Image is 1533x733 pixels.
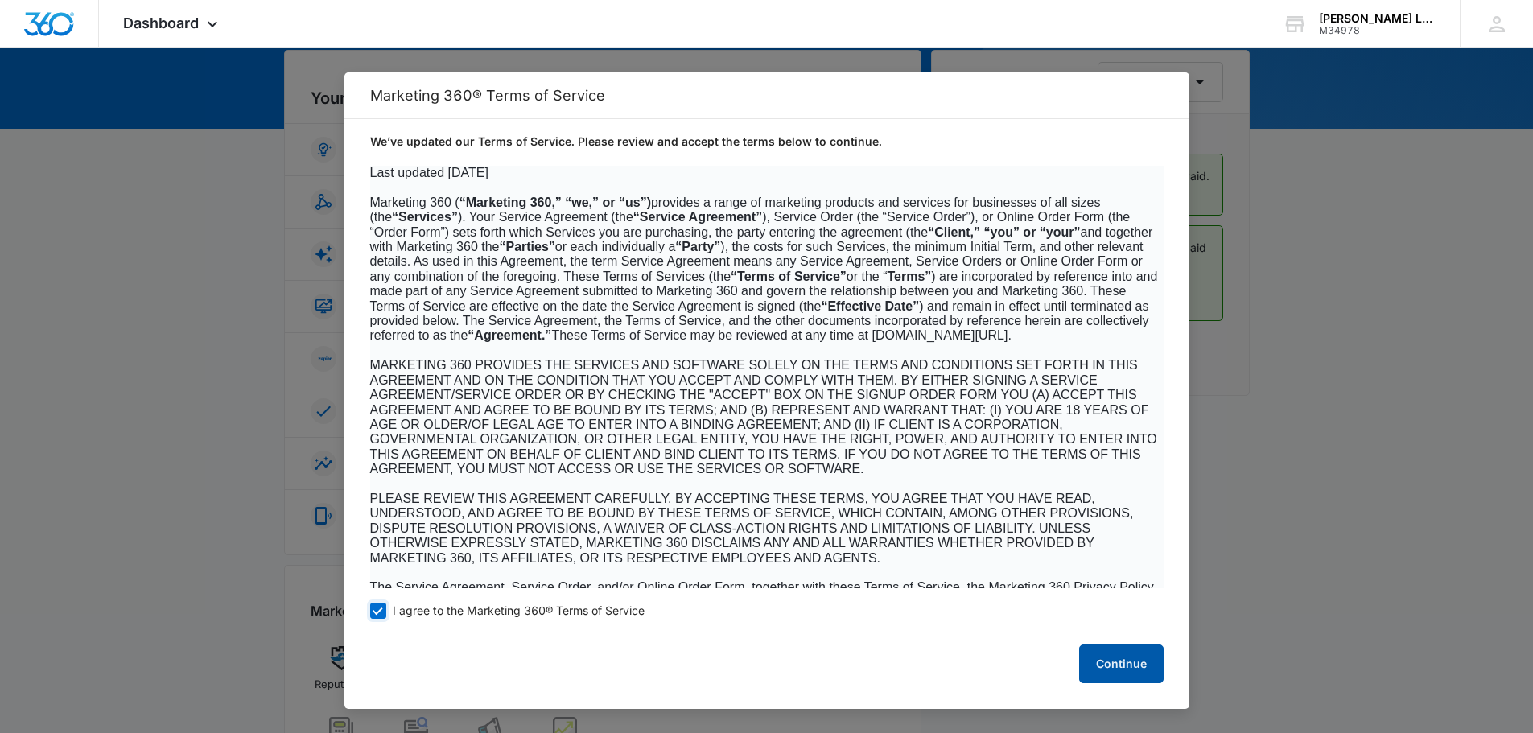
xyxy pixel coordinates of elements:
span: The Service Agreement, Service Order, and/or Online Order Form, together with these Terms of Serv... [370,580,1154,608]
span: Last updated [DATE] [370,166,488,179]
b: “Agreement.” [468,328,551,342]
span: Marketing 360 ( provides a range of marketing products and services for businesses of all sizes (... [370,196,1158,343]
span: I agree to the Marketing 360® Terms of Service [393,603,645,619]
div: account id [1319,25,1436,36]
div: account name [1319,12,1436,25]
button: Continue [1079,644,1164,683]
b: “Parties” [499,240,554,253]
b: “Marketing 360,” “we,” or “us”) [459,196,651,209]
p: We’ve updated our Terms of Service. Please review and accept the terms below to continue. [370,134,1164,150]
span: MARKETING 360 PROVIDES THE SERVICES AND SOFTWARE SOLELY ON THE TERMS AND CONDITIONS SET FORTH IN ... [370,358,1157,476]
b: “Client,” “you” or “your” [928,225,1080,239]
b: “Effective Date” [821,299,919,313]
b: “Party” [675,240,720,253]
b: “Terms of Service” [731,270,847,283]
b: Terms” [888,270,932,283]
b: “Service Agreement” [633,210,762,224]
span: PLEASE REVIEW THIS AGREEMENT CAREFULLY. BY ACCEPTING THESE TERMS, YOU AGREE THAT YOU HAVE READ, U... [370,492,1134,565]
h2: Marketing 360® Terms of Service [370,87,1164,104]
span: Dashboard [123,14,199,31]
b: “Services” [392,210,458,224]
